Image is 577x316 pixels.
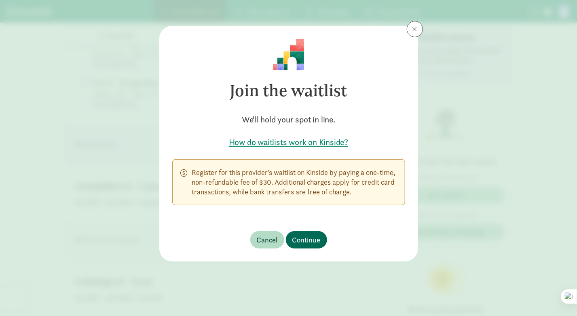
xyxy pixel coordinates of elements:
[257,234,278,245] span: Cancel
[172,137,405,148] a: How do waitlists work on Kinside?
[172,70,405,111] h3: Join the waitlist
[286,231,327,249] button: Continue
[172,114,405,125] h5: We'll hold your spot in line.
[250,231,284,249] button: Cancel
[192,168,397,197] p: Register for this provider’s waitlist on Kinside by paying a one-time, non-refundable fee of $30....
[292,234,321,245] span: Continue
